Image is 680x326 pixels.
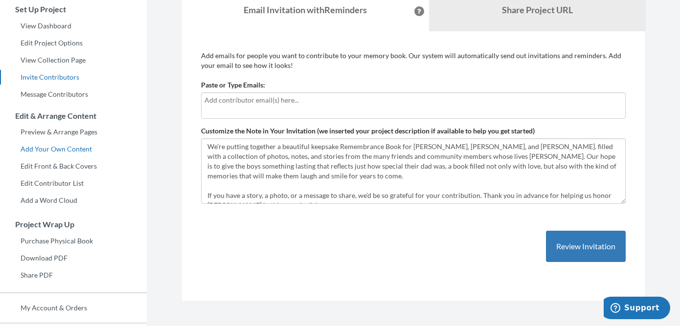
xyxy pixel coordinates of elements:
[0,111,147,120] h3: Edit & Arrange Content
[204,95,622,106] input: Add contributor email(s) here...
[604,297,670,321] iframe: Opens a widget where you can chat to one of our agents
[244,4,367,15] strong: Email Invitation with Reminders
[201,80,265,90] label: Paste or Type Emails:
[0,220,147,229] h3: Project Wrap Up
[201,126,535,136] label: Customize the Note in Your Invitation (we inserted your project description if available to help ...
[0,5,147,14] h3: Set Up Project
[201,51,626,70] p: Add emails for people you want to contribute to your memory book. Our system will automatically s...
[546,231,626,262] button: Review Invitation
[201,138,626,204] textarea: We’re putting together a beautiful keepsake Remembrance Book for [PERSON_NAME], [PERSON_NAME], an...
[502,4,573,15] b: Share Project URL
